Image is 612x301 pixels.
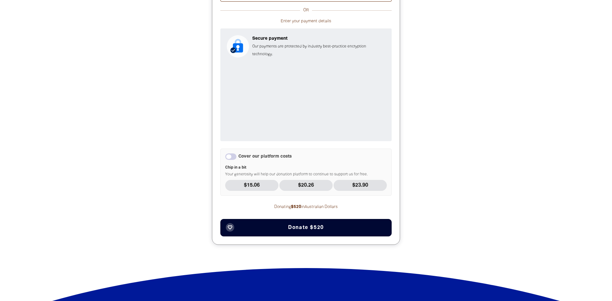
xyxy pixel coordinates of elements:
[225,165,387,170] span: Chip in a bit
[227,225,233,230] i: favorite_border
[279,180,333,191] p: $20.26
[225,153,236,160] button: Cover our platform costs
[252,43,385,58] p: Our payments are protected by industry best-practice encryption technology.
[226,63,386,136] iframe: Secure payment input frame
[288,225,324,230] span: Donate $520
[300,6,312,14] p: OR
[291,205,301,209] b: $520
[252,35,385,43] p: Secure payment
[220,203,392,211] p: Donating in Australian Dollars
[220,17,392,25] p: Enter your payment details
[220,219,392,236] button: favorite_borderDonate $520
[334,180,387,191] p: $23.90
[225,165,387,177] p: Your generosity will help our donation platform to continue to support us for free.
[225,180,278,191] p: $15.06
